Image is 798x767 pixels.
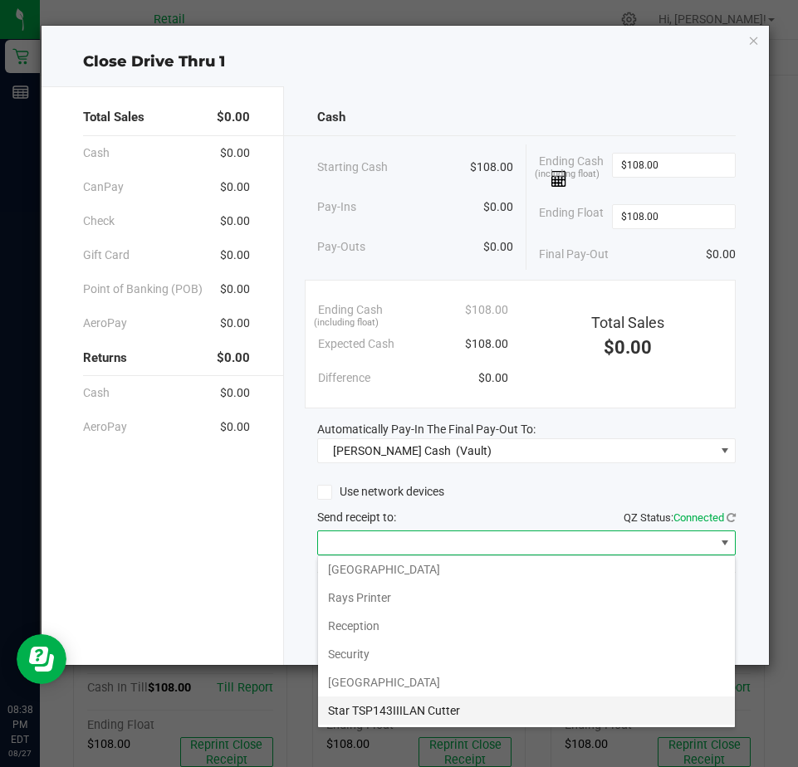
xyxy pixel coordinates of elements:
[83,108,144,127] span: Total Sales
[539,204,604,229] span: Ending Float
[604,337,652,358] span: $0.00
[42,51,769,73] div: Close Drive Thru 1
[539,153,612,188] span: Ending Cash
[673,511,724,524] span: Connected
[17,634,66,684] iframe: Resource center
[83,315,127,332] span: AeroPay
[318,335,394,353] span: Expected Cash
[83,384,110,402] span: Cash
[83,213,115,230] span: Check
[220,213,250,230] span: $0.00
[483,198,513,216] span: $0.00
[314,316,379,330] span: (including float)
[456,444,492,457] span: (Vault)
[706,246,736,263] span: $0.00
[83,144,110,162] span: Cash
[591,314,664,331] span: Total Sales
[318,301,383,319] span: Ending Cash
[317,198,356,216] span: Pay-Ins
[217,108,250,127] span: $0.00
[470,159,513,176] span: $108.00
[483,238,513,256] span: $0.00
[220,178,250,196] span: $0.00
[465,335,508,353] span: $108.00
[318,640,735,668] li: Security
[220,384,250,402] span: $0.00
[539,246,609,263] span: Final Pay-Out
[318,612,735,640] li: Reception
[478,369,508,387] span: $0.00
[83,340,250,376] div: Returns
[465,301,508,319] span: $108.00
[317,483,444,501] label: Use network devices
[535,168,600,182] span: (including float)
[220,418,250,436] span: $0.00
[83,178,124,196] span: CanPay
[217,349,250,368] span: $0.00
[317,108,345,127] span: Cash
[333,444,451,457] span: [PERSON_NAME] Cash
[220,247,250,264] span: $0.00
[318,369,370,387] span: Difference
[318,696,735,725] li: Star TSP143IIILAN Cutter
[220,281,250,298] span: $0.00
[220,144,250,162] span: $0.00
[318,584,735,612] li: Rays Printer
[318,668,735,696] li: [GEOGRAPHIC_DATA]
[317,238,365,256] span: Pay-Outs
[318,555,735,584] li: [GEOGRAPHIC_DATA]
[317,159,388,176] span: Starting Cash
[83,418,127,436] span: AeroPay
[624,511,736,524] span: QZ Status:
[83,281,203,298] span: Point of Banking (POB)
[83,247,130,264] span: Gift Card
[317,423,536,436] span: Automatically Pay-In The Final Pay-Out To:
[317,511,396,524] span: Send receipt to:
[220,315,250,332] span: $0.00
